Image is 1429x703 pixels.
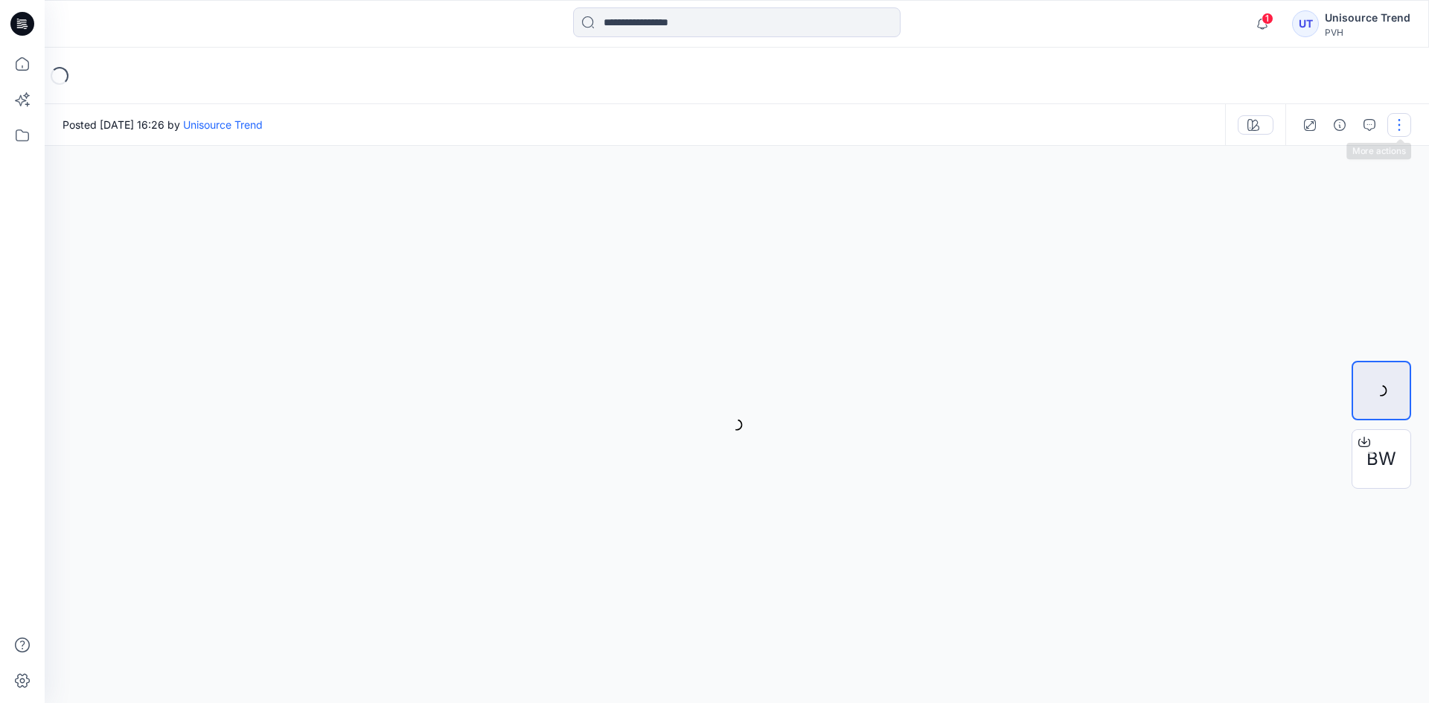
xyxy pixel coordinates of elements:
[1325,27,1410,38] div: PVH
[1292,10,1319,37] div: UT
[1262,13,1273,25] span: 1
[1328,113,1352,137] button: Details
[183,118,263,131] a: Unisource Trend
[63,117,263,132] span: Posted [DATE] 16:26 by
[1325,9,1410,27] div: Unisource Trend
[1366,446,1396,472] span: BW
